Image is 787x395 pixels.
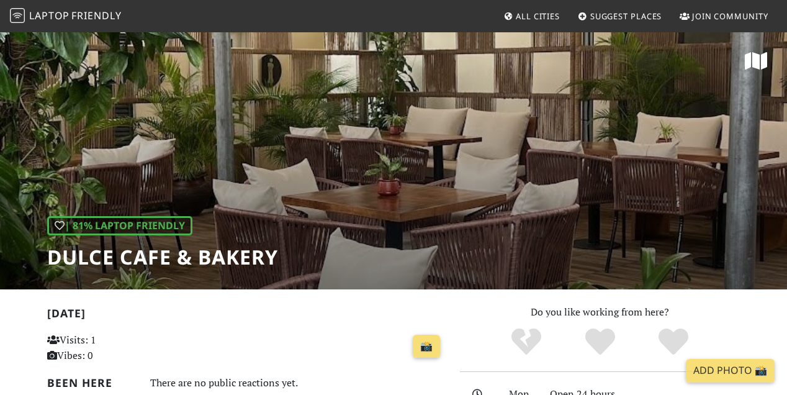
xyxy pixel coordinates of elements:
[692,11,768,22] span: Join Community
[10,6,122,27] a: LaptopFriendly LaptopFriendly
[47,332,170,364] p: Visits: 1 Vibes: 0
[47,216,192,236] div: | 81% Laptop Friendly
[590,11,662,22] span: Suggest Places
[47,245,278,269] h1: Dulce Cafe & Bakery
[563,327,637,358] div: Yes
[686,359,775,383] a: Add Photo 📸
[29,9,70,22] span: Laptop
[413,335,440,358] a: 📸
[47,376,135,389] h2: Been here
[47,307,445,325] h2: [DATE]
[460,304,740,320] p: Do you like working from here?
[573,5,667,27] a: Suggest Places
[150,374,445,392] div: There are no public reactions yet.
[516,11,560,22] span: All Cities
[637,327,711,358] div: Definitely!
[10,8,25,23] img: LaptopFriendly
[71,9,121,22] span: Friendly
[498,5,565,27] a: All Cities
[489,327,563,358] div: No
[675,5,773,27] a: Join Community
